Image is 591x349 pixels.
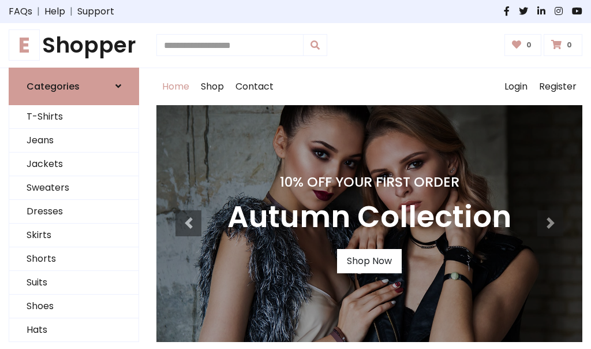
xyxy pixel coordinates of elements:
[65,5,77,18] span: |
[9,29,40,61] span: E
[499,68,533,105] a: Login
[230,68,279,105] a: Contact
[227,199,511,235] h3: Autumn Collection
[156,68,195,105] a: Home
[9,200,139,224] a: Dresses
[9,32,139,58] h1: Shopper
[9,271,139,295] a: Suits
[9,318,139,342] a: Hats
[9,5,32,18] a: FAQs
[544,34,582,56] a: 0
[533,68,582,105] a: Register
[564,40,575,50] span: 0
[9,105,139,129] a: T-Shirts
[337,249,402,273] a: Shop Now
[523,40,534,50] span: 0
[9,153,139,176] a: Jackets
[9,247,139,271] a: Shorts
[9,224,139,247] a: Skirts
[44,5,65,18] a: Help
[9,32,139,58] a: EShopper
[9,176,139,200] a: Sweaters
[504,34,542,56] a: 0
[227,174,511,190] h4: 10% Off Your First Order
[27,81,80,92] h6: Categories
[9,68,139,105] a: Categories
[195,68,230,105] a: Shop
[32,5,44,18] span: |
[9,295,139,318] a: Shoes
[77,5,114,18] a: Support
[9,129,139,153] a: Jeans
